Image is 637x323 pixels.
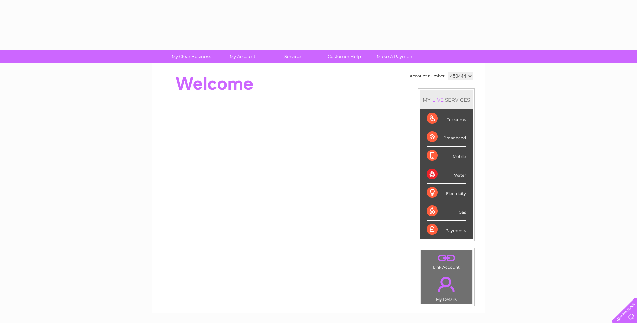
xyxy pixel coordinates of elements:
div: Telecoms [427,109,466,128]
a: Make A Payment [368,50,423,63]
a: Services [266,50,321,63]
td: Link Account [420,250,472,271]
div: MY SERVICES [420,90,473,109]
a: My Clear Business [164,50,219,63]
div: Mobile [427,147,466,165]
a: Customer Help [317,50,372,63]
a: . [422,273,470,296]
div: LIVE [431,97,445,103]
a: . [422,252,470,264]
div: Broadband [427,128,466,146]
td: My Details [420,271,472,304]
td: Account number [408,70,446,82]
a: My Account [215,50,270,63]
div: Gas [427,202,466,221]
div: Water [427,165,466,184]
div: Electricity [427,184,466,202]
div: Payments [427,221,466,239]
